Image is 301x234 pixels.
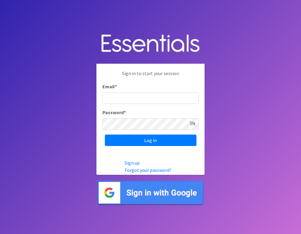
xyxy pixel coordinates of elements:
[105,135,196,146] input: Log in
[125,167,172,173] a: Forgot your password?
[96,180,205,206] img: Sign in with Google
[124,109,126,115] abbr: required
[125,160,140,166] a: Sign up
[96,28,205,59] img: Human Essentials
[102,70,199,83] p: Sign in to start your session
[102,83,117,90] label: Email
[115,84,117,90] abbr: required
[102,109,126,116] label: Password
